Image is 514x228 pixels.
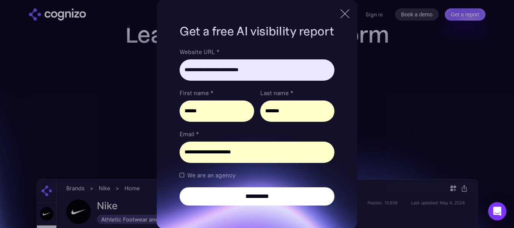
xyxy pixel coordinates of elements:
span: We are an agency [187,171,236,180]
form: Brand Report Form [180,47,334,206]
div: Open Intercom Messenger [488,202,506,220]
label: Website URL * [180,47,334,56]
label: First name * [180,88,254,97]
h1: Get a free AI visibility report [180,23,334,40]
label: Email * [180,129,334,139]
label: Last name * [260,88,334,97]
